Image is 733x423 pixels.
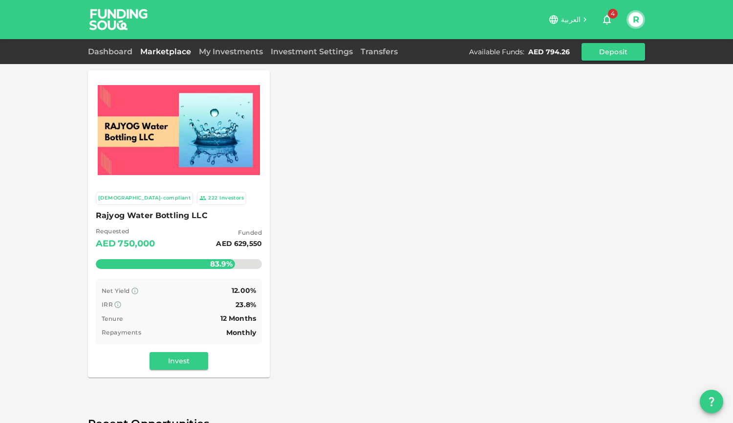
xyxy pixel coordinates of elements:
a: My Investments [195,47,267,56]
div: [DEMOGRAPHIC_DATA]-compliant [98,194,191,202]
a: Marketplace Logo [DEMOGRAPHIC_DATA]-compliant 222Investors Rajyog Water Bottling LLC Requested AE... [88,70,270,378]
div: Available Funds : [469,47,524,57]
span: Tenure [102,315,123,322]
span: IRR [102,301,113,308]
span: العربية [561,15,581,24]
span: Repayments [102,329,141,336]
span: Rajyog Water Bottling LLC [96,209,262,223]
span: Monthly [226,328,256,337]
button: R [628,12,643,27]
a: Investment Settings [267,47,357,56]
span: Net Yield [102,287,130,294]
a: Transfers [357,47,402,56]
button: Invest [150,352,208,370]
img: Marketplace Logo [98,85,260,175]
button: question [700,390,723,413]
span: 23.8% [236,300,256,309]
div: Investors [219,194,244,202]
a: Marketplace [136,47,195,56]
a: Dashboard [88,47,136,56]
button: Deposit [582,43,645,61]
span: Funded [216,228,262,238]
span: 4 [608,9,618,19]
span: 12 Months [220,314,256,323]
span: 12.00% [232,286,256,295]
button: 4 [597,10,617,29]
div: AED 794.26 [528,47,570,57]
span: Requested [96,226,155,236]
div: 222 [208,194,217,202]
